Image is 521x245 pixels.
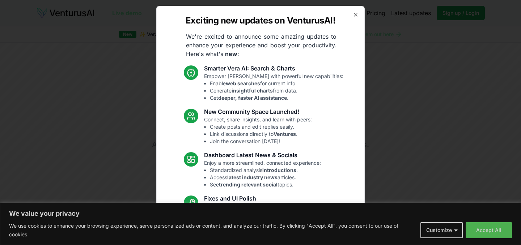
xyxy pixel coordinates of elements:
[226,80,260,86] strong: web searches
[210,174,321,181] li: Access articles.
[210,138,312,145] li: Join the conversation [DATE]!
[204,194,315,203] h3: Fixes and UI Polish
[219,181,278,188] strong: trending relevant social
[210,123,312,130] li: Create posts and edit replies easily.
[210,217,315,224] li: Fixed mobile chat & sidebar glitches.
[210,167,321,174] li: Standardized analysis .
[204,203,315,232] p: Smoother performance and improved usability:
[210,130,312,138] li: Link discussions directly to .
[180,32,342,58] p: We're excited to announce some amazing updates to enhance your experience and boost your producti...
[204,73,343,102] p: Empower [PERSON_NAME] with powerful new capabilities:
[210,94,343,102] li: Get .
[218,95,287,101] strong: deeper, faster AI assistance
[186,15,335,26] h2: Exciting new updates on VenturusAI!
[204,151,321,159] h3: Dashboard Latest News & Socials
[262,167,296,173] strong: introductions
[204,116,312,145] p: Connect, share insights, and learn with peers:
[225,50,237,57] strong: new
[210,210,315,217] li: Resolved Vera chart loading issue.
[210,87,343,94] li: Generate from data.
[210,224,315,232] li: Enhanced overall UI consistency.
[274,131,296,137] strong: Ventures
[204,159,321,188] p: Enjoy a more streamlined, connected experience:
[227,174,278,180] strong: latest industry news
[210,181,321,188] li: See topics.
[204,64,343,73] h3: Smarter Vera AI: Search & Charts
[210,80,343,87] li: Enable for current info.
[204,107,312,116] h3: New Community Space Launched!
[232,87,273,94] strong: insightful charts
